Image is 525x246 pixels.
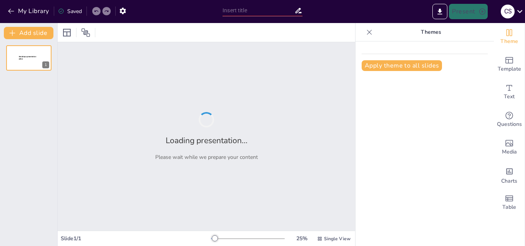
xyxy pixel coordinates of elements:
[375,23,486,41] p: Themes
[502,148,517,156] span: Media
[432,4,447,19] button: Export to PowerPoint
[501,4,515,19] button: c s
[6,5,52,17] button: My Library
[155,154,258,161] p: Please wait while we prepare your content
[61,26,73,39] div: Layout
[449,4,487,19] button: Present
[19,56,36,60] span: Sendsteps presentation editor
[501,177,517,185] span: Charts
[494,189,525,216] div: Add a table
[81,28,90,37] span: Position
[494,51,525,78] div: Add ready made slides
[494,78,525,106] div: Add text boxes
[42,61,49,68] div: 1
[504,92,515,101] span: Text
[502,203,516,211] span: Table
[498,65,521,73] span: Template
[497,120,522,129] span: Questions
[292,235,311,242] div: 25 %
[494,23,525,51] div: Change the overall theme
[166,135,248,146] h2: Loading presentation...
[362,60,442,71] button: Apply theme to all slides
[58,8,82,15] div: Saved
[223,5,294,16] input: Insert title
[6,45,52,71] div: 1
[500,37,518,46] span: Theme
[501,5,515,18] div: c s
[324,236,351,242] span: Single View
[494,106,525,134] div: Get real-time input from your audience
[494,134,525,161] div: Add images, graphics, shapes or video
[494,161,525,189] div: Add charts and graphs
[61,235,211,242] div: Slide 1 / 1
[4,27,53,39] button: Add slide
